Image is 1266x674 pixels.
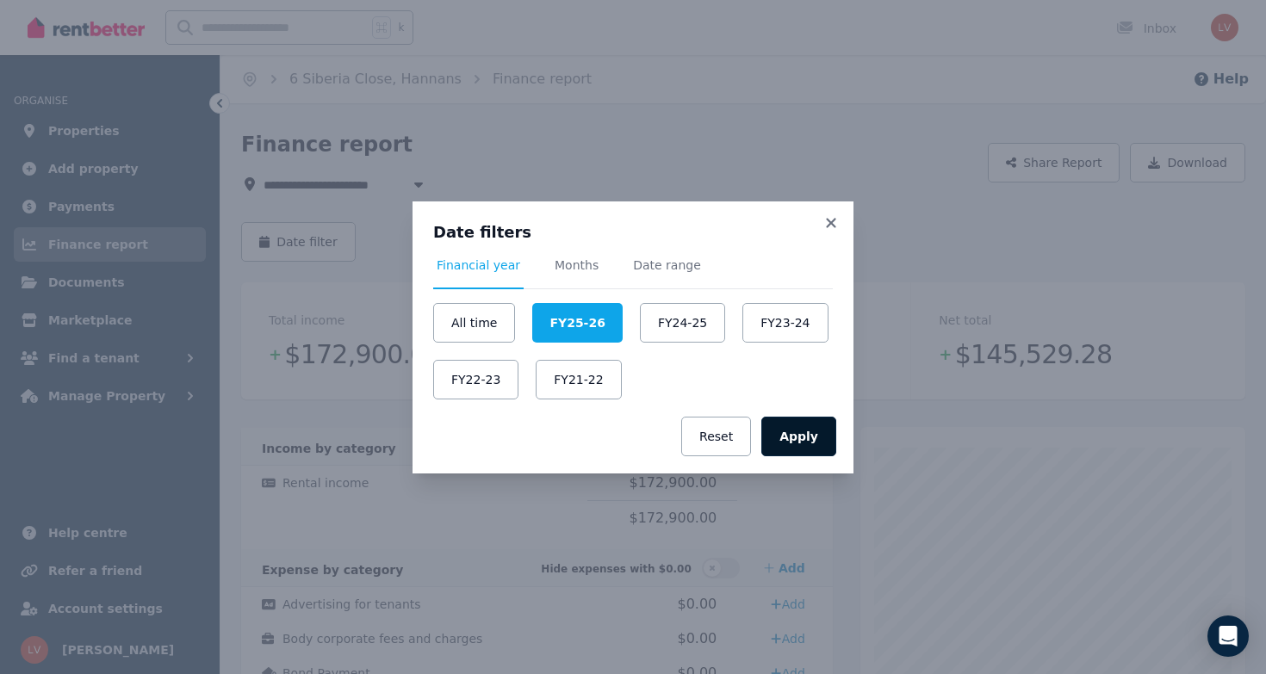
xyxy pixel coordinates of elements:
button: FY22-23 [433,360,518,399]
button: All time [433,303,515,343]
nav: Tabs [433,257,833,289]
span: Financial year [437,257,520,274]
h3: Date filters [433,222,833,243]
span: Months [555,257,599,274]
button: FY25-26 [532,303,622,343]
button: Apply [761,417,836,456]
button: FY21-22 [536,360,621,399]
button: FY23-24 [742,303,828,343]
button: FY24-25 [640,303,725,343]
span: Date range [633,257,701,274]
button: Reset [681,417,751,456]
div: Open Intercom Messenger [1207,615,1249,657]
